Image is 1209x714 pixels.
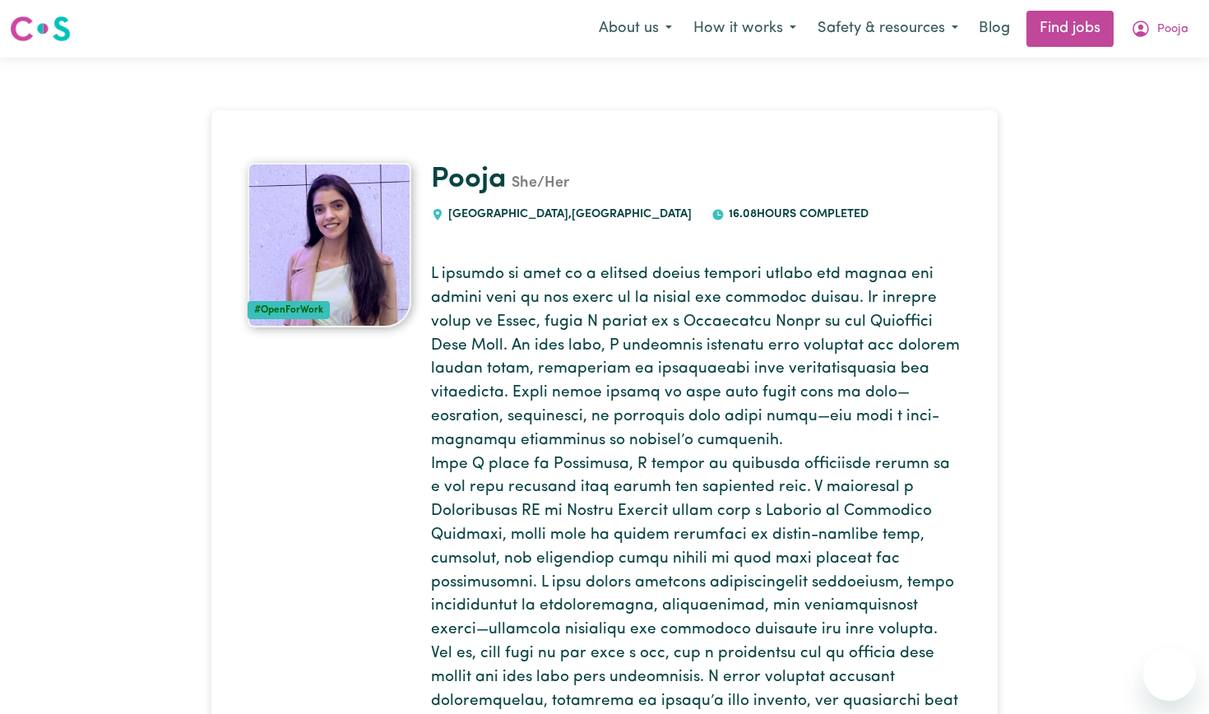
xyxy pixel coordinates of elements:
[507,176,569,191] span: She/Her
[725,208,869,220] span: 16.08 hours completed
[1143,648,1196,701] iframe: Button to launch messaging window
[248,163,411,327] a: Pooja's profile picture'#OpenForWork
[683,12,807,46] button: How it works
[807,12,969,46] button: Safety & resources
[248,163,411,327] img: Pooja
[969,11,1020,47] a: Blog
[10,10,71,48] a: Careseekers logo
[431,165,507,194] a: Pooja
[1157,21,1188,39] span: Pooja
[1026,11,1114,47] a: Find jobs
[444,208,692,220] span: [GEOGRAPHIC_DATA] , [GEOGRAPHIC_DATA]
[10,14,71,44] img: Careseekers logo
[248,301,330,319] div: #OpenForWork
[588,12,683,46] button: About us
[1120,12,1199,46] button: My Account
